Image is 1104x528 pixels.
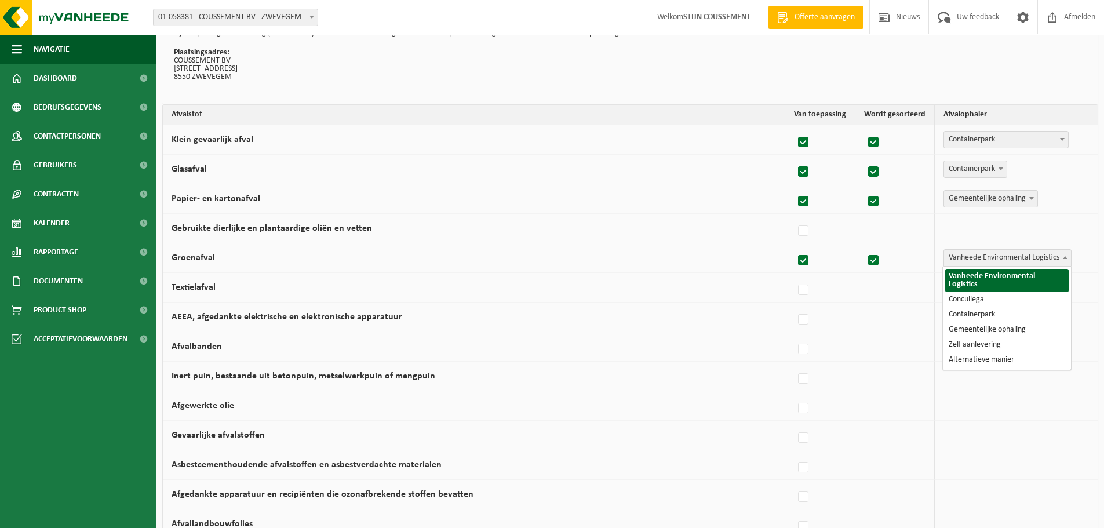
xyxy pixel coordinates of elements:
span: Bedrijfsgegevens [34,93,101,122]
span: Documenten [34,267,83,296]
span: Dashboard [34,64,77,93]
span: Vanheede Environmental Logistics [944,250,1071,266]
span: Gebruikers [34,151,77,180]
label: Gebruikte dierlijke en plantaardige oliën en vetten [172,224,372,233]
strong: STIJN COUSSEMENT [683,13,750,21]
li: Gemeentelijke ophaling [945,322,1069,337]
span: Gemeentelijke ophaling [944,191,1037,207]
label: Afvalbanden [172,342,222,351]
span: Acceptatievoorwaarden [34,325,127,354]
li: Zelf aanlevering [945,337,1069,352]
span: Navigatie [34,35,70,64]
th: Wordt gesorteerd [855,105,935,125]
label: Asbestcementhoudende afvalstoffen en asbestverdachte materialen [172,460,442,469]
span: Contactpersonen [34,122,101,151]
span: Rapportage [34,238,78,267]
label: Glasafval [172,165,207,174]
a: Offerte aanvragen [768,6,863,29]
p: COUSSEMENT BV [STREET_ADDRESS] 8550 ZWEVEGEM [174,49,1087,81]
th: Van toepassing [785,105,855,125]
label: Klein gevaarlijk afval [172,135,253,144]
strong: Plaatsingsadres: [174,48,229,57]
span: Kalender [34,209,70,238]
span: Contracten [34,180,79,209]
span: Product Shop [34,296,86,325]
li: Containerpark [945,307,1069,322]
label: Gevaarlijke afvalstoffen [172,431,265,440]
li: Alternatieve manier [945,352,1069,367]
span: 01-058381 - COUSSEMENT BV - ZWEVEGEM [153,9,318,26]
th: Afvalstof [163,105,785,125]
li: Vanheede Environmental Logistics [945,269,1069,292]
span: Containerpark [943,131,1069,148]
span: Offerte aanvragen [792,12,858,23]
span: Gemeentelijke ophaling [943,190,1038,207]
span: Containerpark [943,161,1007,178]
label: Afgedankte apparatuur en recipiënten die ozonafbrekende stoffen bevatten [172,490,473,499]
span: Containerpark [944,161,1007,177]
label: Papier- en kartonafval [172,194,260,203]
span: Vanheede Environmental Logistics [943,249,1072,267]
th: Afvalophaler [935,105,1098,125]
span: 01-058381 - COUSSEMENT BV - ZWEVEGEM [154,9,318,26]
label: Groenafval [172,253,215,263]
label: Inert puin, bestaande uit betonpuin, metselwerkpuin of mengpuin [172,372,435,381]
label: AEEA, afgedankte elektrische en elektronische apparatuur [172,312,402,322]
label: Textielafval [172,283,216,292]
label: Afgewerkte olie [172,401,234,410]
li: Concullega [945,292,1069,307]
span: Containerpark [944,132,1068,148]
